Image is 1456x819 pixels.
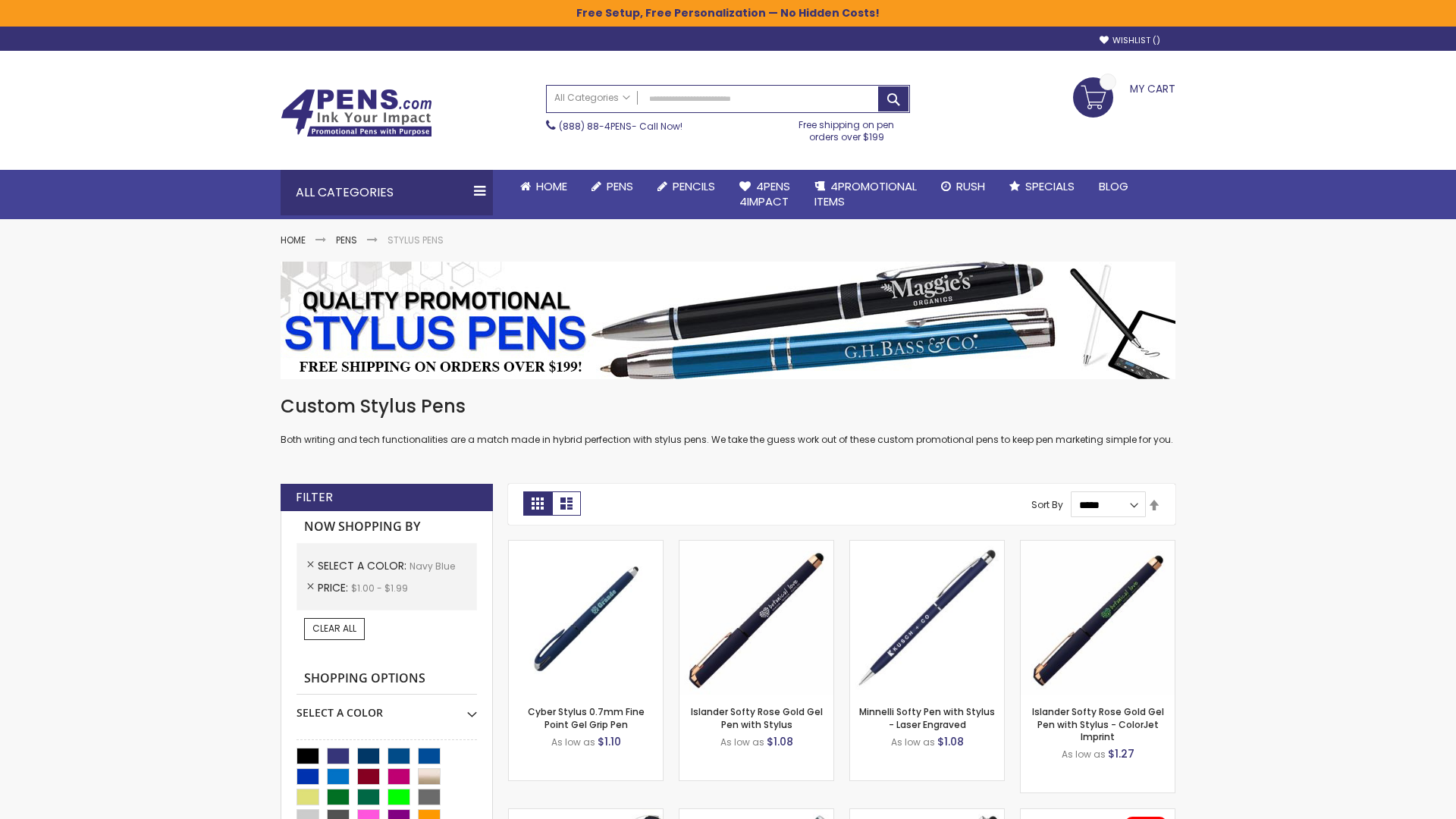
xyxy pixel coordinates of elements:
span: 4Pens 4impact [739,178,790,209]
a: Islander Softy Rose Gold Gel Pen with Stylus-Navy Blue [679,540,833,553]
img: Islander Softy Rose Gold Gel Pen with Stylus-Navy Blue [679,541,833,695]
span: Specials [1025,178,1075,194]
span: As low as [891,736,935,748]
a: Home [281,234,306,246]
a: Islander Softy Rose Gold Gel Pen with Stylus - ColorJet Imprint-Navy Blue [1021,540,1175,553]
a: 4Pens4impact [727,170,802,219]
img: Minnelli Softy Pen with Stylus - Laser Engraved-Navy Blue [850,541,1004,695]
span: 4PROMOTIONAL ITEMS [814,178,917,209]
strong: Filter [296,489,333,506]
span: Price [318,580,351,595]
span: $1.27 [1108,746,1134,761]
a: Pens [579,170,645,203]
div: All Categories [281,170,493,215]
span: As low as [720,736,764,748]
div: Both writing and tech functionalities are a match made in hybrid perfection with stylus pens. We ... [281,394,1175,447]
span: Pencils [673,178,715,194]
h1: Custom Stylus Pens [281,394,1175,419]
label: Sort By [1031,498,1063,511]
strong: Stylus Pens [388,234,444,246]
a: All Categories [547,86,638,111]
div: Select A Color [297,695,477,720]
a: Islander Softy Rose Gold Gel Pen with Stylus [691,705,823,730]
a: (888) 88-4PENS [559,120,632,133]
a: Pencils [645,170,727,203]
a: Wishlist [1100,35,1160,46]
a: Minnelli Softy Pen with Stylus - Laser Engraved-Navy Blue [850,540,1004,553]
span: Navy Blue [409,560,455,573]
span: Pens [607,178,633,194]
a: Cyber Stylus 0.7mm Fine Point Gel Grip Pen-Navy Blue [509,540,663,553]
a: Home [508,170,579,203]
a: Cyber Stylus 0.7mm Fine Point Gel Grip Pen [528,705,645,730]
a: Blog [1087,170,1141,203]
a: Islander Softy Rose Gold Gel Pen with Stylus - ColorJet Imprint [1032,705,1164,742]
span: Rush [956,178,985,194]
strong: Grid [523,491,552,516]
span: Clear All [312,622,356,635]
a: Pens [336,234,357,246]
img: 4Pens Custom Pens and Promotional Products [281,89,432,137]
a: Specials [997,170,1087,203]
span: $1.10 [598,734,621,749]
span: All Categories [554,92,630,104]
span: As low as [551,736,595,748]
img: Islander Softy Rose Gold Gel Pen with Stylus - ColorJet Imprint-Navy Blue [1021,541,1175,695]
img: Cyber Stylus 0.7mm Fine Point Gel Grip Pen-Navy Blue [509,541,663,695]
span: $1.08 [937,734,964,749]
img: Stylus Pens [281,262,1175,379]
strong: Now Shopping by [297,511,477,543]
span: - Call Now! [559,120,682,133]
span: $1.08 [767,734,793,749]
strong: Shopping Options [297,663,477,695]
span: As low as [1062,748,1106,761]
span: Blog [1099,178,1128,194]
a: Minnelli Softy Pen with Stylus - Laser Engraved [859,705,995,730]
a: 4PROMOTIONALITEMS [802,170,929,219]
span: Home [536,178,567,194]
a: Clear All [304,618,365,639]
div: Free shipping on pen orders over $199 [783,113,911,143]
span: $1.00 - $1.99 [351,582,408,595]
a: Rush [929,170,997,203]
span: Select A Color [318,558,409,573]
